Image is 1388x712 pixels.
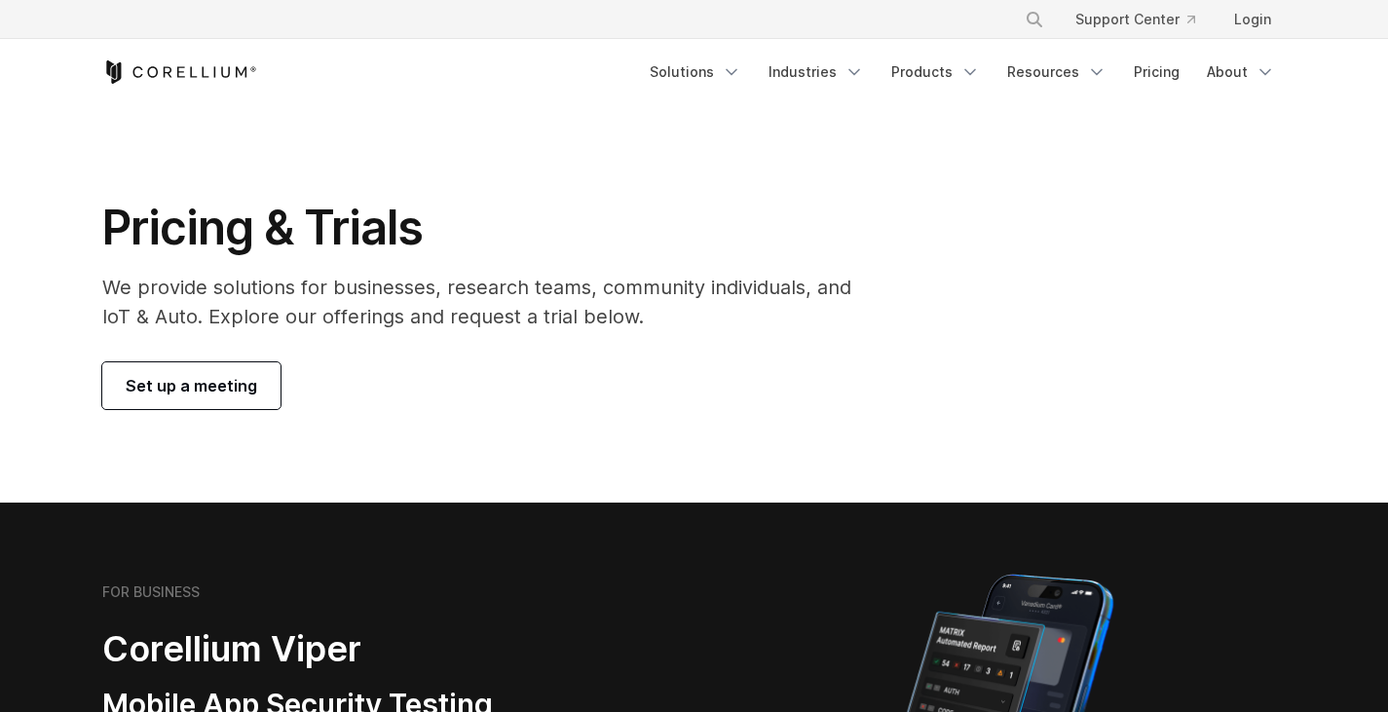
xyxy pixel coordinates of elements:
a: Login [1219,2,1287,37]
span: Set up a meeting [126,374,257,397]
a: Solutions [638,55,753,90]
h6: FOR BUSINESS [102,583,200,601]
div: Navigation Menu [1001,2,1287,37]
a: Industries [757,55,876,90]
h2: Corellium Viper [102,627,601,671]
a: Products [880,55,992,90]
h1: Pricing & Trials [102,199,879,257]
a: Set up a meeting [102,362,281,409]
a: Corellium Home [102,60,257,84]
div: Navigation Menu [638,55,1287,90]
a: Support Center [1060,2,1211,37]
a: Pricing [1122,55,1191,90]
p: We provide solutions for businesses, research teams, community individuals, and IoT & Auto. Explo... [102,273,879,331]
a: About [1195,55,1287,90]
a: Resources [995,55,1118,90]
button: Search [1017,2,1052,37]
